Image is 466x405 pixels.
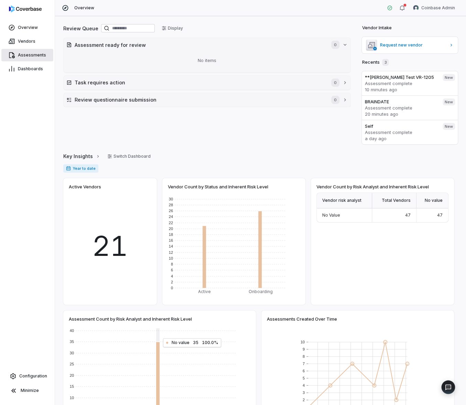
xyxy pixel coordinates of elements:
button: Key Insights [61,149,102,164]
button: Switch Dashboard [103,151,155,162]
span: 21 [92,225,128,267]
h2: Review questionnaire submission [75,96,324,103]
span: Minimize [21,388,39,393]
span: New [443,98,455,105]
p: 20 minutes ago [365,111,437,117]
span: 0 [331,96,339,104]
span: Configuration [19,373,47,379]
a: Configuration [3,370,52,382]
a: Overview [1,21,53,34]
img: logo-D7KZi-bG.svg [9,6,42,12]
text: 20 [70,373,74,377]
svg: Date range for report [66,166,71,171]
span: New [443,123,455,130]
text: 25 [70,362,74,366]
text: 10 [301,340,305,344]
text: 3 [303,391,305,395]
text: 8 [171,262,173,266]
span: New [443,74,455,81]
text: 6 [303,369,305,373]
text: 35 [70,340,74,344]
p: Assessment complete [365,129,437,135]
text: 2 [303,398,305,402]
span: Active Vendors [69,184,101,190]
span: 47 [437,212,443,218]
span: Assessment Count by Risk Analyst and Inherent Risk Level [69,316,192,322]
p: a day ago [365,135,437,142]
text: 4 [171,274,173,278]
span: Overview [18,25,38,30]
div: No value [416,193,448,208]
div: Total Vendors [372,193,416,208]
text: 8 [303,354,305,359]
button: Coinbase Admin avatarCoinbase Admin [409,3,459,13]
text: 28 [169,203,173,207]
text: 24 [169,215,173,219]
span: 0 [331,79,339,87]
h2: Vendor Intake [362,24,391,31]
text: 14 [169,244,173,248]
text: 6 [171,268,173,272]
h3: **[PERSON_NAME] Test VR-1205 [365,74,437,80]
span: 47 [405,212,411,218]
h2: Assessment ready for review [75,41,324,49]
text: 30 [169,197,173,201]
text: 20 [169,227,173,231]
h2: Review Queue [63,25,98,32]
a: Dashboards [1,63,53,75]
p: Assessment complete [365,80,437,86]
span: Assessments Created Over Time [267,316,337,322]
text: 18 [169,232,173,237]
text: 22 [169,221,173,225]
a: Assessments [1,49,53,61]
h2: Task requires action [75,79,324,86]
span: Vendor Count by Status and Inherent Risk Level [168,184,268,190]
span: Overview [74,5,94,11]
div: Vendor risk analyst [317,193,372,208]
text: 5 [303,376,305,380]
span: Coinbase Admin [421,5,455,11]
button: Assessment ready for review0 [64,38,350,52]
text: 2 [171,280,173,284]
span: Assessments [18,52,46,58]
p: Assessment complete [365,105,437,111]
text: 40 [70,329,74,333]
span: 3 [382,59,389,66]
a: BRAINDATEAssessment complete20 minutes agoNew [362,95,458,120]
button: Review questionnaire submission0 [64,93,350,107]
span: Request new vendor [380,42,446,48]
button: Task requires action0 [64,76,350,90]
div: No items [66,52,348,70]
span: Dashboards [18,66,43,72]
text: 30 [70,351,74,355]
h3: Self [365,123,437,129]
span: 0 [331,41,339,49]
span: Vendor Count by Risk Analyst and Inherent Risk Level [316,184,429,190]
img: Coinbase Admin avatar [413,5,419,11]
span: No Value [322,212,340,218]
text: 4 [303,383,305,387]
h3: BRAINDATE [365,98,437,105]
text: 10 [169,256,173,260]
text: 7 [303,362,305,366]
button: Minimize [3,384,52,397]
text: 16 [169,238,173,242]
button: Display [158,23,187,33]
span: Vendors [18,39,35,44]
a: **[PERSON_NAME] Test VR-1205Assessment complete10 minutes agoNew [362,71,458,95]
text: 12 [169,250,173,255]
a: Request new vendor [362,37,458,53]
span: Year to date [63,164,98,173]
text: 10 [70,396,74,400]
h2: Recents [362,59,389,66]
text: 9 [303,347,305,351]
span: Key Insights [63,153,93,160]
p: 10 minutes ago [365,86,437,93]
text: 26 [169,209,173,213]
text: 15 [70,384,74,388]
a: SelfAssessment completea day agoNew [362,120,458,144]
a: Vendors [1,35,53,48]
a: Key Insights [63,149,100,164]
text: 0 [171,286,173,290]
